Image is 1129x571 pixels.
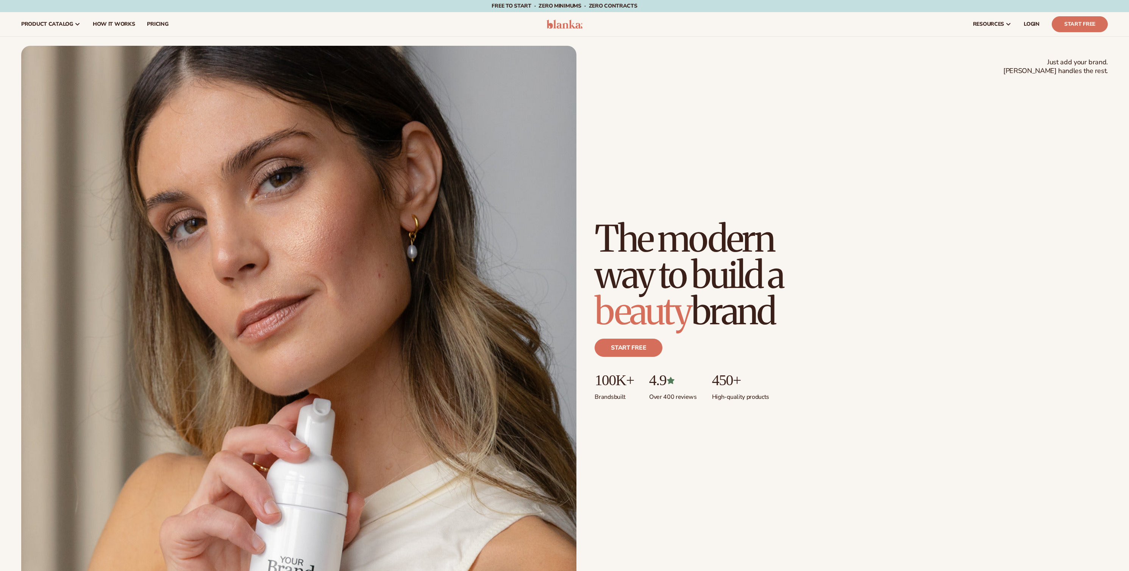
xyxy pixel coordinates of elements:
h1: The modern way to build a brand [595,221,837,330]
p: 4.9 [649,372,697,389]
span: LOGIN [1024,21,1040,27]
p: High-quality products [712,389,769,401]
span: Free to start · ZERO minimums · ZERO contracts [492,2,637,9]
p: 450+ [712,372,769,389]
a: pricing [141,12,174,36]
span: pricing [147,21,168,27]
span: resources [973,21,1004,27]
a: LOGIN [1018,12,1046,36]
a: Start Free [1052,16,1108,32]
img: logo [547,20,582,29]
a: resources [967,12,1018,36]
a: Start free [595,339,662,357]
span: product catalog [21,21,73,27]
span: How It Works [93,21,135,27]
a: product catalog [15,12,87,36]
span: beauty [595,289,691,334]
p: Brands built [595,389,634,401]
p: 100K+ [595,372,634,389]
p: Over 400 reviews [649,389,697,401]
span: Just add your brand. [PERSON_NAME] handles the rest. [1003,58,1108,76]
a: How It Works [87,12,141,36]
